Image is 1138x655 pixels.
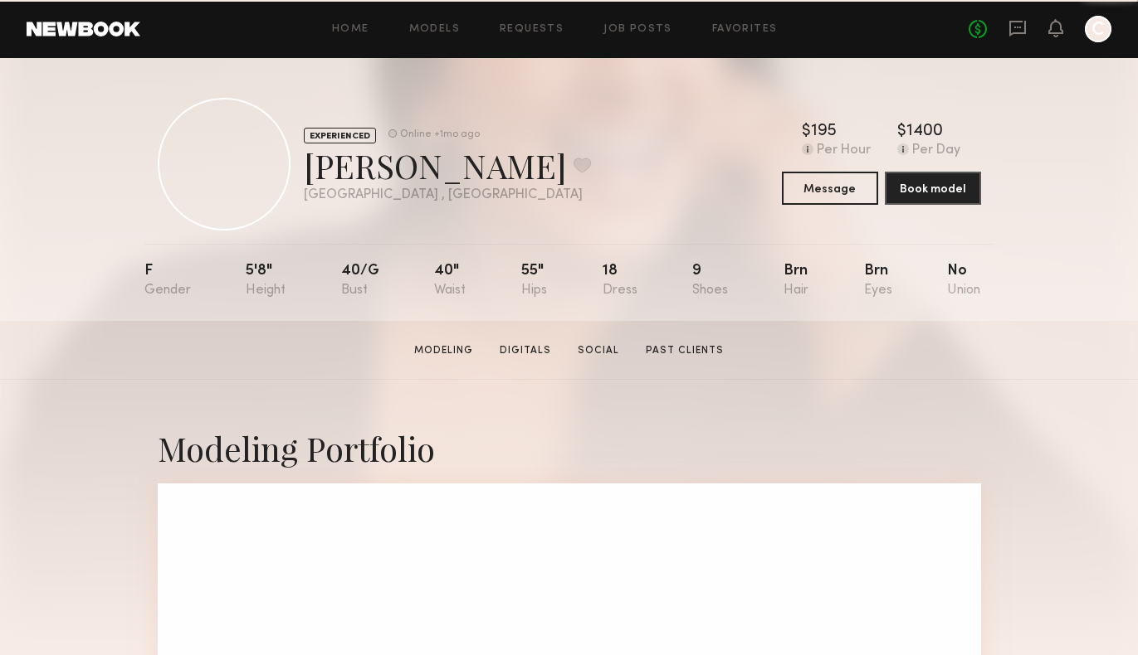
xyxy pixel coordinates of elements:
[782,172,878,205] button: Message
[144,264,191,298] div: F
[603,24,672,35] a: Job Posts
[864,264,892,298] div: Brn
[304,143,591,187] div: [PERSON_NAME]
[500,24,564,35] a: Requests
[603,264,637,298] div: 18
[912,143,960,158] div: Per Day
[639,343,730,358] a: Past Clients
[906,124,943,140] div: 1400
[493,343,558,358] a: Digitals
[784,264,808,298] div: Brn
[802,124,811,140] div: $
[409,24,460,35] a: Models
[712,24,778,35] a: Favorites
[246,264,286,298] div: 5'8"
[1085,16,1111,42] a: C
[885,172,981,205] button: Book model
[332,24,369,35] a: Home
[521,264,547,298] div: 55"
[571,343,626,358] a: Social
[408,343,480,358] a: Modeling
[897,124,906,140] div: $
[400,129,480,140] div: Online +1mo ago
[304,188,591,202] div: [GEOGRAPHIC_DATA] , [GEOGRAPHIC_DATA]
[341,264,379,298] div: 40/g
[817,143,871,158] div: Per Hour
[434,264,466,298] div: 40"
[692,264,728,298] div: 9
[304,128,376,143] div: EXPERIENCED
[947,264,980,298] div: No
[158,426,981,470] div: Modeling Portfolio
[811,124,837,140] div: 195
